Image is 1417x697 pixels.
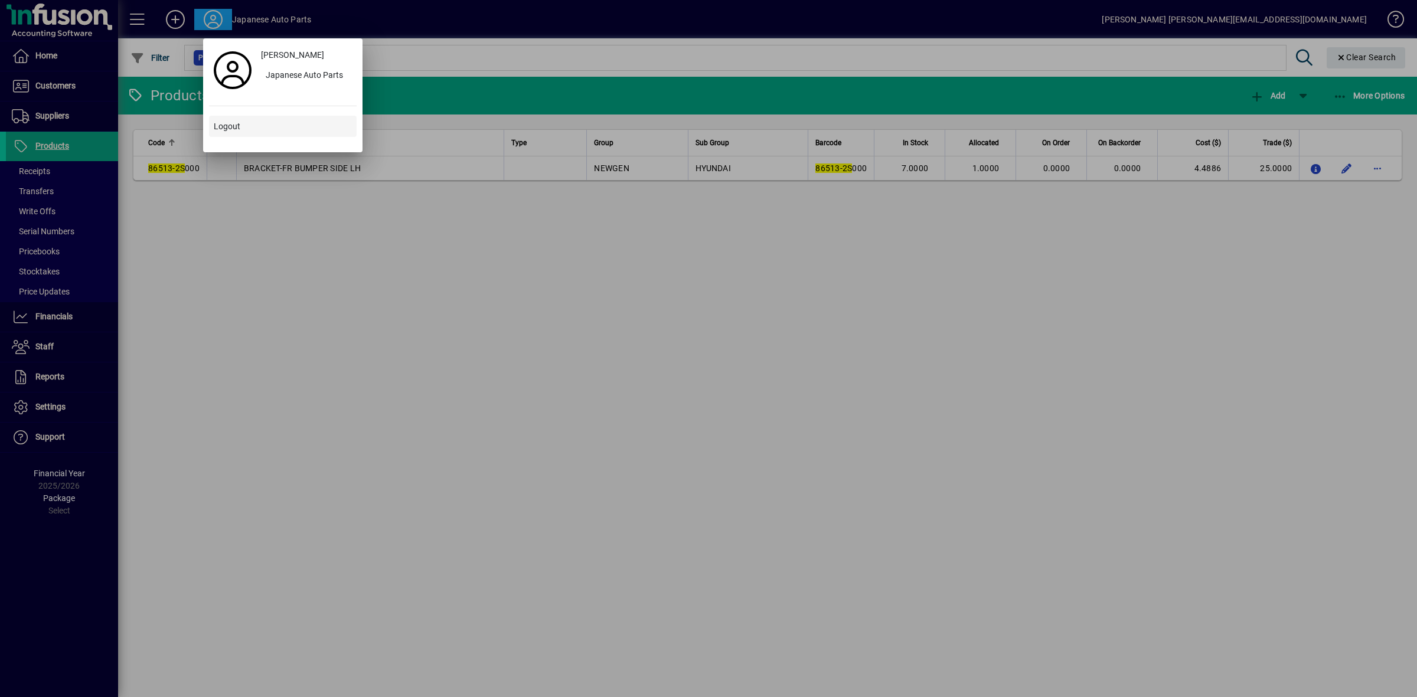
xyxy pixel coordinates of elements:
[209,60,256,81] a: Profile
[214,120,240,133] span: Logout
[209,116,357,137] button: Logout
[261,49,324,61] span: [PERSON_NAME]
[256,44,357,66] a: [PERSON_NAME]
[256,66,357,87] button: Japanese Auto Parts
